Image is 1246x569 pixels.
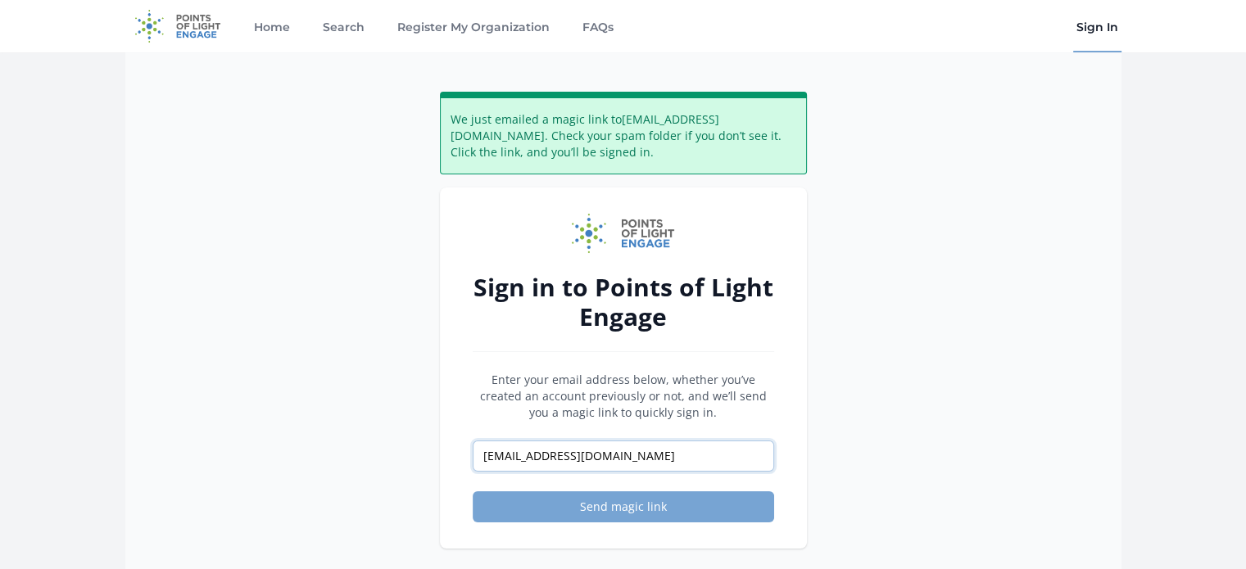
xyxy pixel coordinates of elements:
h2: Sign in to Points of Light Engage [473,273,774,332]
button: Send magic link [473,491,774,522]
input: Email address [473,440,774,472]
div: We just emailed a magic link to [EMAIL_ADDRESS][DOMAIN_NAME] . Check your spam folder if you don’... [440,92,807,174]
p: Enter your email address below, whether you’ve created an account previously or not, and we’ll se... [473,372,774,421]
img: Points of Light Engage logo [572,214,675,253]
